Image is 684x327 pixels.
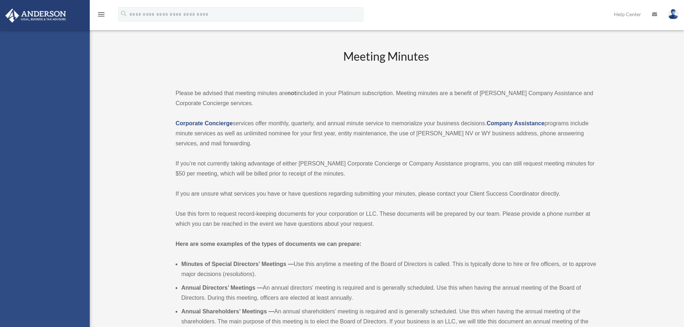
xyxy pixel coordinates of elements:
[176,118,596,149] p: services offer monthly, quarterly, and annual minute service to memorialize your business decisio...
[97,13,106,19] a: menu
[181,283,596,303] li: An annual directors’ meeting is required and is generally scheduled. Use this when having the ann...
[120,10,128,18] i: search
[181,285,263,291] b: Annual Directors’ Meetings —
[181,259,596,279] li: Use this anytime a meeting of the Board of Directors is called. This is typically done to hire or...
[97,10,106,19] i: menu
[287,90,296,96] strong: not
[176,120,233,126] a: Corporate Concierge
[176,241,362,247] strong: Here are some examples of the types of documents we can prepare:
[181,308,274,314] b: Annual Shareholders’ Meetings —
[181,261,294,267] b: Minutes of Special Directors’ Meetings —
[225,271,252,277] em: resolutions
[176,209,596,229] p: Use this form to request record-keeping documents for your corporation or LLC. These documents wi...
[3,9,68,23] img: Anderson Advisors Platinum Portal
[176,159,596,179] p: If you’re not currently taking advantage of either [PERSON_NAME] Corporate Concierge or Company A...
[176,48,596,78] h2: Meeting Minutes
[487,120,544,126] a: Company Assistance
[176,88,596,108] p: Please be advised that meeting minutes are included in your Platinum subscription. Meeting minute...
[668,9,679,19] img: User Pic
[176,189,596,199] p: If you are unsure what services you have or have questions regarding submitting your minutes, ple...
